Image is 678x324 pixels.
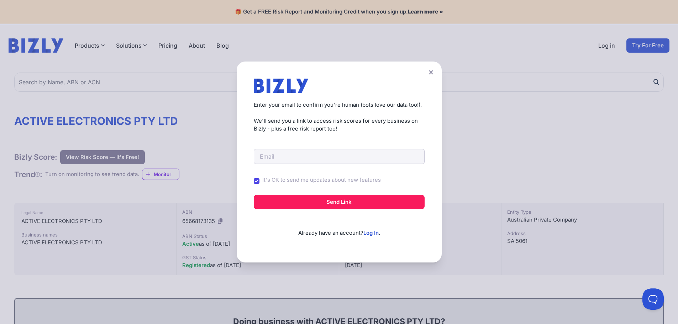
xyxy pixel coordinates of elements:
iframe: Toggle Customer Support [642,288,664,310]
img: bizly_logo.svg [254,79,309,93]
input: Email [254,149,425,164]
a: Log In [363,229,379,236]
p: Already have an account? . [254,218,425,237]
p: We'll send you a link to access risk scores for every business on Bizly - plus a free risk report... [254,117,425,133]
button: Send Link [254,195,425,209]
p: Enter your email to confirm you're human (bots love our data too!). [254,101,425,109]
label: It's OK to send me updates about new features [262,176,381,184]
